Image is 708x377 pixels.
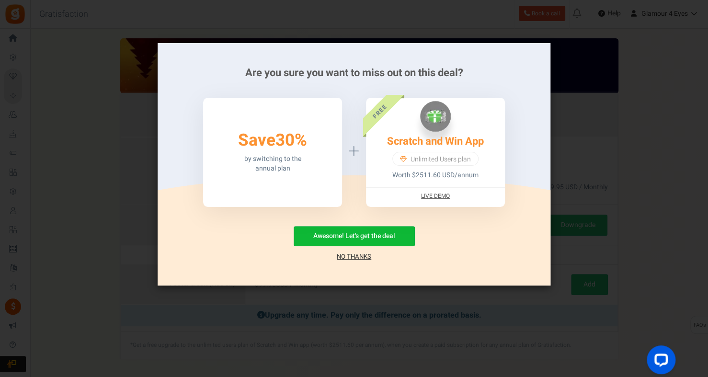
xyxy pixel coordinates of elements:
[421,192,450,200] a: Live Demo
[244,154,301,173] p: by switching to the annual plan
[238,131,307,150] h3: Save
[420,101,451,132] img: Scratch and Win
[392,171,479,180] p: Worth $2511.60 USD/annum
[387,134,484,149] a: Scratch and Win App
[411,155,471,164] span: Unlimited Users plan
[349,80,410,141] div: FREE
[275,128,307,153] span: 30%
[337,252,371,262] a: No Thanks
[172,67,536,79] h2: Are you sure you want to miss out on this deal?
[294,226,415,246] button: Awesome! Let's get the deal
